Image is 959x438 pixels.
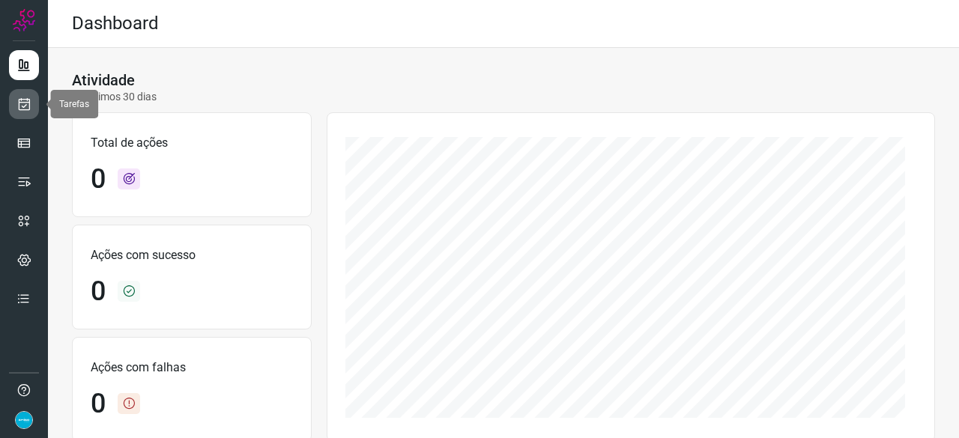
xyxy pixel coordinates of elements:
h1: 0 [91,163,106,195]
p: Ações com falhas [91,359,293,377]
h3: Atividade [72,71,135,89]
h1: 0 [91,276,106,308]
p: Total de ações [91,134,293,152]
h2: Dashboard [72,13,159,34]
img: Logo [13,9,35,31]
p: Últimos 30 dias [72,89,157,105]
p: Ações com sucesso [91,246,293,264]
h1: 0 [91,388,106,420]
img: 4352b08165ebb499c4ac5b335522ff74.png [15,411,33,429]
span: Tarefas [59,99,89,109]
